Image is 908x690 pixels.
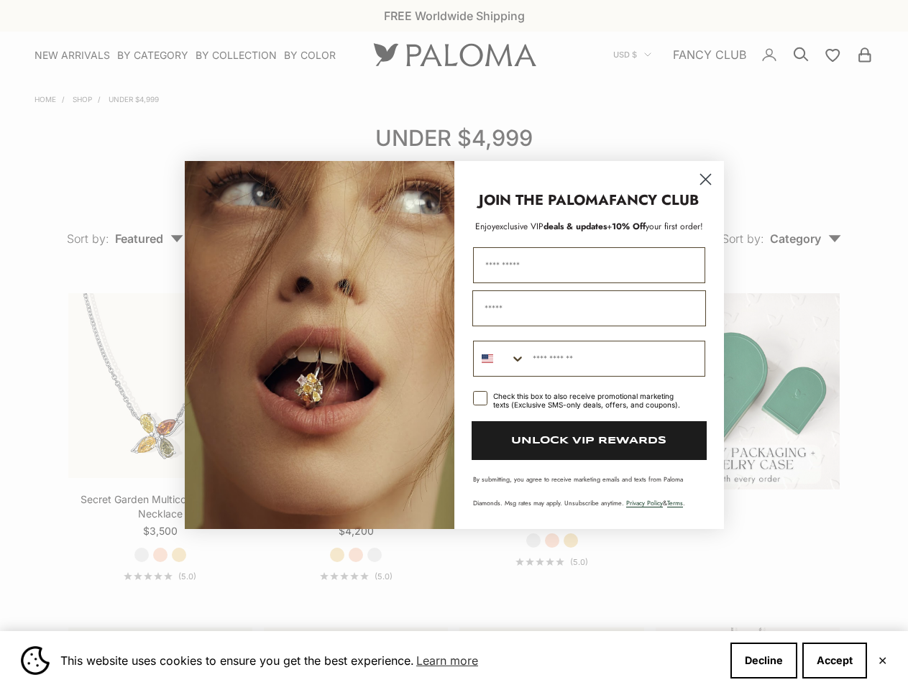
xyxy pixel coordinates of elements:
[475,220,495,233] span: Enjoy
[607,220,703,233] span: + your first order!
[730,643,797,678] button: Decline
[609,190,699,211] strong: FANCY CLUB
[21,646,50,675] img: Cookie banner
[472,290,706,326] input: Email
[473,247,705,283] input: First Name
[414,650,480,671] a: Learn more
[495,220,544,233] span: exclusive VIP
[878,656,887,665] button: Close
[493,392,688,409] div: Check this box to also receive promotional marketing texts (Exclusive SMS-only deals, offers, and...
[495,220,607,233] span: deals & updates
[667,498,683,507] a: Terms
[479,190,609,211] strong: JOIN THE PALOMA
[612,220,646,233] span: 10% Off
[474,341,526,376] button: Search Countries
[526,341,705,376] input: Phone Number
[60,650,719,671] span: This website uses cookies to ensure you get the best experience.
[626,498,685,507] span: & .
[185,161,454,529] img: Loading...
[626,498,663,507] a: Privacy Policy
[473,474,705,507] p: By submitting, you agree to receive marketing emails and texts from Paloma Diamonds. Msg rates ma...
[802,643,867,678] button: Accept
[482,353,493,364] img: United States
[693,167,718,192] button: Close dialog
[472,421,707,460] button: UNLOCK VIP REWARDS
